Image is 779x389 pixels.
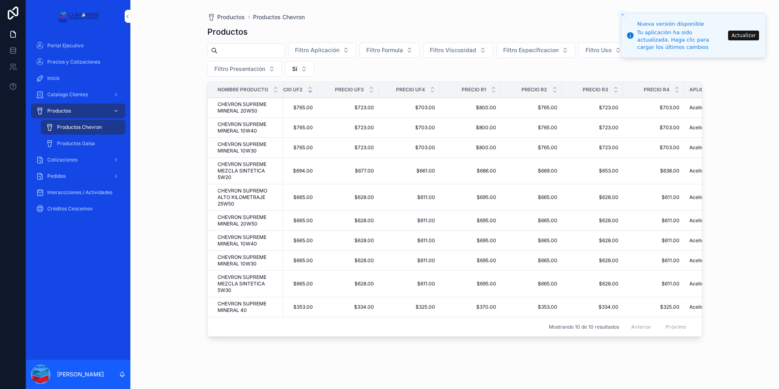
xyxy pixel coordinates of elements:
[689,237,741,244] a: Aceite para motor
[57,140,95,147] span: Productos Galsa
[728,31,759,40] button: Actualizar
[218,101,278,114] span: CHEVRON SUPREME MINERAL 20W50
[689,217,731,224] span: Aceite para motor
[567,304,618,310] a: $334.00
[689,217,741,224] a: Aceite para motor
[628,217,680,224] a: $611.00
[637,29,726,51] div: Tu aplicación ha sido actualizada. Haga clic para cargar los últimos cambios
[262,194,313,201] a: $665.00
[567,257,618,264] a: $628.00
[262,257,313,264] a: $665.00
[323,104,374,111] a: $723.00
[262,281,313,287] span: $665.00
[506,217,557,224] a: $665.00
[567,237,618,244] a: $628.00
[384,281,435,287] a: $611.00
[41,120,125,135] a: Productos Chevron
[218,188,278,207] a: CHEVRON SUPREMO ALTO KILOMETRAJE 25W50
[506,281,557,287] a: $665.00
[445,144,496,151] a: $800.00
[396,86,425,93] span: Precio UF4
[218,121,278,134] span: CHEVRON SUPREME MINERAL 10W40
[628,281,680,287] span: $611.00
[567,194,618,201] a: $628.00
[628,124,680,131] a: $703.00
[445,237,496,244] a: $695.00
[207,61,282,77] button: Seleccionar botón
[323,237,374,244] a: $628.00
[506,304,557,310] a: $353.00
[384,217,435,224] a: $611.00
[207,13,245,21] a: Productos
[384,124,435,131] a: $703.00
[689,168,731,174] span: Aceite para motor
[262,104,313,111] a: $765.00
[567,168,618,174] a: $653.00
[689,86,720,93] span: Aplicación
[26,33,130,227] div: Contenido desplazable
[262,168,313,174] a: $694.00
[47,157,77,163] span: Cotizaciones
[628,237,680,244] span: $611.00
[323,281,374,287] a: $628.00
[628,144,680,151] span: $703.00
[423,42,493,58] button: Seleccionar botón
[384,257,435,264] a: $611.00
[628,104,680,111] a: $703.00
[31,55,125,69] a: Precios y Cotizaciones
[445,217,496,224] span: $695.00
[218,301,278,314] a: CHEVRON SUPREME MINERAL 40
[41,136,125,151] a: Productos Galsa
[262,237,313,244] a: $665.00
[506,194,557,201] a: $665.00
[214,65,265,73] span: Filtro Presentación
[628,168,680,174] a: $638.00
[323,124,374,131] span: $723.00
[384,168,435,174] a: $661.00
[274,86,303,93] span: Precio UF2
[445,257,496,264] a: $695.00
[618,11,627,19] button: Cerrar tostada
[689,194,731,201] span: Aceite para motor
[384,144,435,151] a: $703.00
[628,304,680,310] a: $325.00
[567,104,618,111] a: $723.00
[689,124,731,131] span: Aceite para motor
[689,257,731,264] span: Aceite para motor
[628,257,680,264] a: $611.00
[445,168,496,174] a: $686.00
[262,217,313,224] a: $665.00
[689,304,741,310] a: Aceite para motor
[506,104,557,111] a: $765.00
[218,141,278,154] a: CHEVRON SUPREME MINERAL 10W30
[218,274,278,294] a: CHEVRON SUPREME MEZCLA SINTETICA 5W30
[384,237,435,244] span: $611.00
[285,61,314,77] button: Seleccionar botón
[47,91,88,98] span: Catalogo Clientes
[585,46,612,54] span: Filtro Uso
[323,194,374,201] span: $628.00
[366,46,403,54] span: Filtro Formula
[31,185,125,200] a: Interaccciones / Actividades
[323,304,374,310] a: $334.00
[628,194,680,201] a: $611.00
